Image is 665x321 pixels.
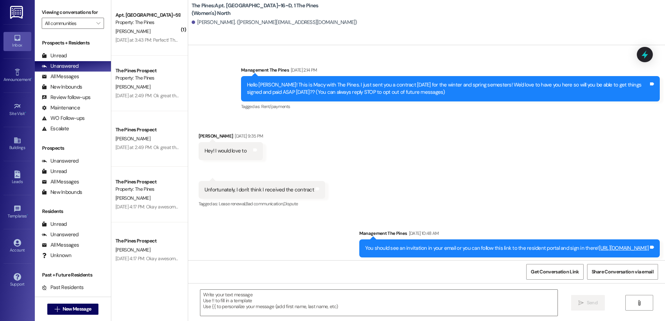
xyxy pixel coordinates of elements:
[42,63,79,70] div: Unanswered
[115,204,180,210] div: [DATE] 4:17 PM: Okay awesome!!
[233,132,263,140] div: [DATE] 9:35 PM
[3,168,31,187] a: Leads
[571,295,605,311] button: Send
[115,195,150,201] span: [PERSON_NAME]
[115,74,180,82] div: Property: The Pines
[407,230,439,237] div: [DATE] 10:48 AM
[587,299,598,306] span: Send
[526,264,583,280] button: Get Conversation Link
[192,19,357,26] div: [PERSON_NAME]. ([PERSON_NAME][EMAIL_ADDRESS][DOMAIN_NAME])
[42,221,67,228] div: Unread
[42,284,84,291] div: Past Residents
[42,231,79,238] div: Unanswered
[27,213,28,217] span: •
[3,271,31,290] a: Support
[47,304,99,315] button: New Message
[115,11,180,19] div: Apt. [GEOGRAPHIC_DATA]~59~B, 1 The Pines (Men's) South
[115,28,150,34] span: [PERSON_NAME]
[359,230,660,239] div: Management The Pines
[115,186,180,193] div: Property: The Pines
[42,241,79,249] div: All Messages
[42,115,85,122] div: WO Follow-ups
[247,81,649,96] div: Hello [PERSON_NAME]! This is Macy with The Pines. I just sent you a contract [DATE] for the winte...
[35,145,111,152] div: Prospects
[42,125,69,132] div: Escalate
[115,67,180,74] div: The Pines Prospect
[96,20,100,26] i: 
[3,134,31,153] a: Buildings
[42,94,90,101] div: Review follow-ups
[636,300,642,306] i: 
[246,201,283,207] span: Bad communication ,
[63,305,91,313] span: New Message
[531,268,579,275] span: Get Conversation Link
[241,66,660,76] div: Management The Pines
[3,237,31,256] a: Account
[115,178,180,186] div: The Pines Prospect
[205,186,314,194] div: Unfortunately, I don't think I received the contract
[42,73,79,80] div: All Messages
[289,66,317,74] div: [DATE] 2:14 PM
[35,271,111,279] div: Past + Future Residents
[42,189,82,196] div: New Inbounds
[115,126,180,133] div: The Pines Prospect
[365,245,649,252] div: You should see an invitation in your email or you can follow this link to the resident portal and...
[578,300,584,306] i: 
[3,100,31,119] a: Site Visit •
[42,252,71,259] div: Unknown
[261,104,290,109] span: Rent/payments
[241,101,660,112] div: Tagged as:
[115,37,210,43] div: [DATE] at 3:43 PM: Perfect! Thank you so much!
[42,7,104,18] label: Viewing conversations for
[42,104,80,112] div: Maintenance
[283,201,298,207] span: Dispute
[55,306,60,312] i: 
[35,208,111,215] div: Residents
[42,52,67,59] div: Unread
[45,18,93,29] input: All communities
[3,32,31,51] a: Inbox
[599,245,649,252] a: [URL][DOMAIN_NAME]
[205,147,247,155] div: Hey! I would love to
[115,135,150,142] span: [PERSON_NAME]
[115,255,180,262] div: [DATE] 4:17 PM: Okay awesome!!
[115,237,180,245] div: The Pines Prospect
[42,157,79,165] div: Unanswered
[192,2,331,17] b: The Pines: Apt. [GEOGRAPHIC_DATA]~16~D, 1 The Pines (Women's) North
[10,6,24,19] img: ResiDesk Logo
[115,247,150,253] span: [PERSON_NAME]
[115,84,150,90] span: [PERSON_NAME]
[25,110,26,115] span: •
[3,203,31,222] a: Templates •
[587,264,658,280] button: Share Conversation via email
[115,144,192,150] div: [DATE] at 2:49 PM: Ok great thank you
[42,83,82,91] div: New Inbounds
[115,92,192,99] div: [DATE] at 2:49 PM: Ok great thank you
[35,39,111,47] div: Prospects + Residents
[199,199,325,209] div: Tagged as:
[31,76,32,81] span: •
[199,132,263,142] div: [PERSON_NAME]
[42,168,67,175] div: Unread
[592,268,654,275] span: Share Conversation via email
[115,19,180,26] div: Property: The Pines
[42,178,79,186] div: All Messages
[219,201,246,207] span: Lease renewal ,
